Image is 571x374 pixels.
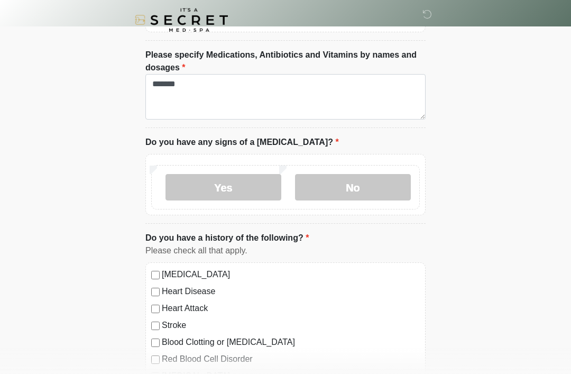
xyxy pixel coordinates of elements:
[162,319,420,332] label: Stroke
[165,174,281,200] label: Yes
[145,136,339,149] label: Do you have any signs of a [MEDICAL_DATA]?
[162,336,420,349] label: Blood Clotting or [MEDICAL_DATA]
[295,174,411,200] label: No
[145,244,426,257] div: Please check all that apply.
[151,322,160,330] input: Stroke
[145,49,426,74] label: Please specify Medications, Antibiotics and Vitamins by names and dosages
[162,268,420,281] label: [MEDICAL_DATA]
[162,353,420,366] label: Red Blood Cell Disorder
[162,302,420,315] label: Heart Attack
[151,305,160,313] input: Heart Attack
[135,8,228,32] img: It's A Secret Med Spa Logo
[151,288,160,296] input: Heart Disease
[151,355,160,364] input: Red Blood Cell Disorder
[145,232,309,244] label: Do you have a history of the following?
[151,271,160,279] input: [MEDICAL_DATA]
[151,339,160,347] input: Blood Clotting or [MEDICAL_DATA]
[162,285,420,298] label: Heart Disease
